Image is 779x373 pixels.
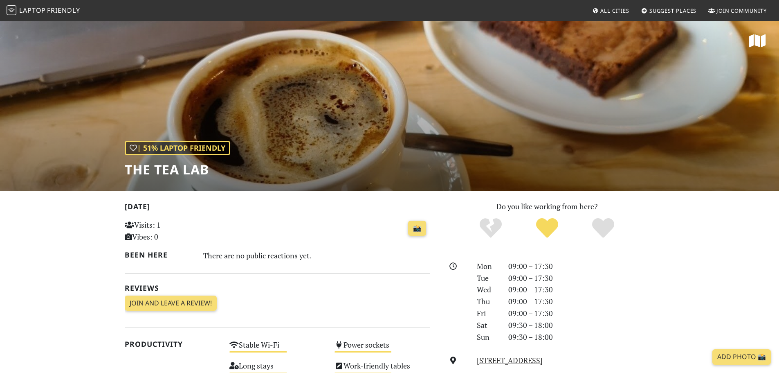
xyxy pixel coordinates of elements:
[472,284,503,296] div: Wed
[589,3,633,18] a: All Cities
[462,217,519,240] div: No
[472,272,503,284] div: Tue
[125,202,430,214] h2: [DATE]
[125,219,220,243] p: Visits: 1 Vibes: 0
[408,221,426,236] a: 📸
[7,5,16,15] img: LaptopFriendly
[503,284,660,296] div: 09:00 – 17:30
[7,4,80,18] a: LaptopFriendly LaptopFriendly
[472,307,503,319] div: Fri
[125,340,220,348] h2: Productivity
[47,6,80,15] span: Friendly
[638,3,700,18] a: Suggest Places
[649,7,697,14] span: Suggest Places
[125,141,230,155] div: | 51% Laptop Friendly
[477,355,543,365] a: [STREET_ADDRESS]
[503,260,660,272] div: 09:00 – 17:30
[503,331,660,343] div: 09:30 – 18:00
[125,296,217,311] a: Join and leave a review!
[519,217,575,240] div: Yes
[472,260,503,272] div: Mon
[224,338,330,359] div: Stable Wi-Fi
[503,319,660,331] div: 09:30 – 18:00
[19,6,46,15] span: Laptop
[503,307,660,319] div: 09:00 – 17:30
[125,162,230,177] h1: The Tea Lab
[440,201,655,212] p: Do you like working from here?
[330,338,435,359] div: Power sockets
[575,217,631,240] div: Definitely!
[203,249,430,262] div: There are no public reactions yet.
[503,296,660,307] div: 09:00 – 17:30
[125,284,430,292] h2: Reviews
[503,272,660,284] div: 09:00 – 17:30
[712,349,771,365] a: Add Photo 📸
[600,7,629,14] span: All Cities
[472,296,503,307] div: Thu
[705,3,770,18] a: Join Community
[716,7,767,14] span: Join Community
[125,251,194,259] h2: Been here
[472,331,503,343] div: Sun
[472,319,503,331] div: Sat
